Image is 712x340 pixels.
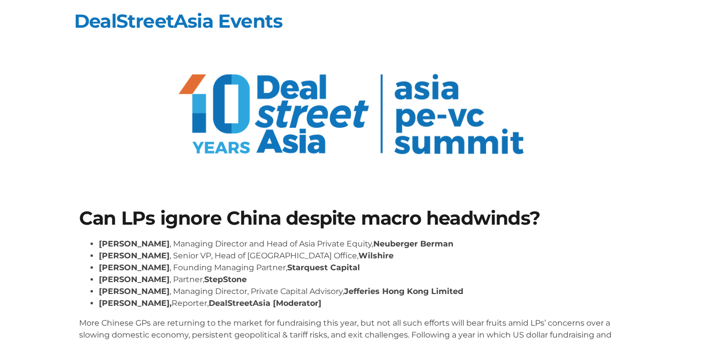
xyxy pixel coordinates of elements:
[99,263,170,272] strong: [PERSON_NAME]
[79,209,633,228] h1: Can LPs ignore China despite macro headwinds?
[287,263,360,272] strong: Starquest Capital
[204,275,247,284] strong: StepStone
[99,251,170,260] strong: [PERSON_NAME]
[99,262,633,274] li: , Founding Managing Partner,
[99,287,170,296] strong: [PERSON_NAME]
[99,239,170,248] strong: [PERSON_NAME]
[358,251,394,260] strong: Wilshire
[99,286,633,297] li: , Managing Director, Private Capital Advisory,
[99,275,170,284] strong: [PERSON_NAME]
[99,238,633,250] li: , Managing Director and Head of Asia Private Equity,
[74,9,282,33] a: DealStreetAsia Events
[99,250,633,262] li: , Senior VP, Head of [GEOGRAPHIC_DATA] Office,
[344,287,463,296] strong: Jefferies Hong Kong Limited
[99,298,172,308] strong: [PERSON_NAME],
[373,239,453,248] strong: Neuberger Berman
[99,274,633,286] li: , Partner,
[99,297,633,309] li: Reporter,
[209,298,321,308] strong: DealStreetAsia [Moderator]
